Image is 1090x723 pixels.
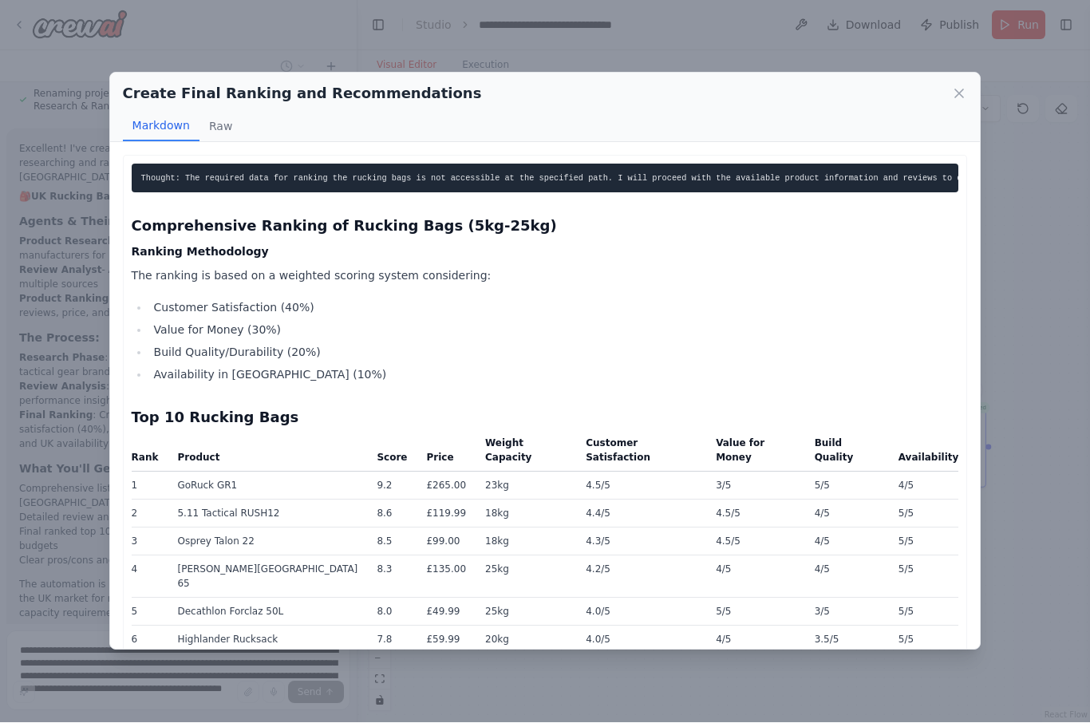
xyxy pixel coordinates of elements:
td: 6 [132,626,168,654]
td: 4.0/5 [576,626,706,654]
td: 4.2/5 [576,555,706,598]
th: Customer Satisfaction [576,436,706,472]
td: 4.5/5 [576,472,706,500]
h3: Comprehensive Ranking of Rucking Bags (5kg-25kg) [132,215,959,238]
td: 9.2 [367,472,417,500]
td: 4 [132,555,168,598]
td: 4/5 [706,626,805,654]
td: 3 [132,527,168,555]
th: Weight Capacity [476,436,576,472]
th: Product [168,436,367,472]
td: 1 [132,472,168,500]
td: 4/5 [889,472,959,500]
td: 4.3/5 [576,527,706,555]
td: Osprey Talon 22 [168,527,367,555]
td: 8.6 [367,500,417,527]
td: 25kg [476,598,576,626]
td: 3/5 [706,472,805,500]
td: 5 [132,598,168,626]
th: Build Quality [805,436,889,472]
td: £119.99 [417,500,476,527]
li: Customer Satisfaction (40%) [149,298,959,318]
td: 4.5/5 [706,500,805,527]
td: 5/5 [889,555,959,598]
td: 25kg [476,555,576,598]
p: The ranking is based on a weighted scoring system considering: [132,267,959,286]
td: 5/5 [889,527,959,555]
td: £265.00 [417,472,476,500]
td: 5/5 [889,598,959,626]
td: 4/5 [805,555,889,598]
td: 7.8 [367,626,417,654]
li: Build Quality/Durability (20%) [149,343,959,362]
td: 8.0 [367,598,417,626]
td: 5/5 [706,598,805,626]
th: Price [417,436,476,472]
td: 8.5 [367,527,417,555]
td: 4/5 [805,500,889,527]
td: 4/5 [706,555,805,598]
th: Rank [132,436,168,472]
td: 3/5 [805,598,889,626]
td: 3.5/5 [805,626,889,654]
h2: Create Final Ranking and Recommendations [123,83,482,105]
h4: Ranking Methodology [132,244,959,260]
td: 23kg [476,472,576,500]
td: GoRuck GR1 [168,472,367,500]
th: Score [367,436,417,472]
li: Availability in [GEOGRAPHIC_DATA] (10%) [149,365,959,385]
td: £49.99 [417,598,476,626]
td: 4.0/5 [576,598,706,626]
td: 4.5/5 [706,527,805,555]
td: 5/5 [889,626,959,654]
td: 5/5 [889,500,959,527]
td: 2 [132,500,168,527]
td: Highlander Rucksack [168,626,367,654]
td: 20kg [476,626,576,654]
td: 18kg [476,527,576,555]
code: Thought: The required data for ranking the rucking bags is not accessible at the specified path. ... [141,174,1051,184]
td: 4/5 [805,527,889,555]
h3: Top 10 Rucking Bags [132,407,959,429]
td: 5/5 [805,472,889,500]
td: £99.00 [417,527,476,555]
td: 4.4/5 [576,500,706,527]
button: Raw [199,112,242,142]
th: Value for Money [706,436,805,472]
th: Availability [889,436,959,472]
li: Value for Money (30%) [149,321,959,340]
button: Markdown [123,112,199,142]
td: £135.00 [417,555,476,598]
td: 8.3 [367,555,417,598]
td: £59.99 [417,626,476,654]
td: [PERSON_NAME][GEOGRAPHIC_DATA] 65 [168,555,367,598]
td: Decathlon Forclaz 50L [168,598,367,626]
td: 18kg [476,500,576,527]
td: 5.11 Tactical RUSH12 [168,500,367,527]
